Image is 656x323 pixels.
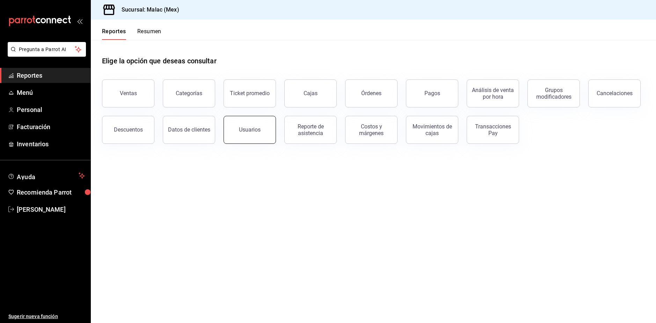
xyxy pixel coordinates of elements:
[8,313,85,320] span: Sugerir nueva función
[102,56,217,66] h1: Elige la opción que deseas consultar
[467,116,519,144] button: Transacciones Pay
[230,90,270,97] div: Ticket promedio
[304,89,318,98] div: Cajas
[284,116,337,144] button: Reporte de asistencia
[424,90,440,97] div: Pagos
[17,122,85,132] span: Facturación
[102,79,154,107] button: Ventas
[17,188,85,197] span: Recomienda Parrot
[532,87,575,100] div: Grupos modificadores
[120,90,137,97] div: Ventas
[17,105,85,114] span: Personal
[345,116,398,144] button: Costos y márgenes
[17,88,85,97] span: Menú
[410,123,454,136] div: Movimientos de cajas
[102,28,126,40] button: Reportes
[224,116,276,144] button: Usuarios
[19,46,75,53] span: Pregunta a Parrot AI
[5,51,86,58] a: Pregunta a Parrot AI
[163,116,215,144] button: Datos de clientes
[114,126,143,133] div: Descuentos
[467,79,519,107] button: Análisis de venta por hora
[17,205,85,214] span: [PERSON_NAME]
[284,79,337,107] a: Cajas
[471,87,515,100] div: Análisis de venta por hora
[8,42,86,57] button: Pregunta a Parrot AI
[224,79,276,107] button: Ticket promedio
[17,171,76,180] span: Ayuda
[77,18,82,24] button: open_drawer_menu
[163,79,215,107] button: Categorías
[527,79,580,107] button: Grupos modificadores
[102,116,154,144] button: Descuentos
[137,28,161,40] button: Resumen
[176,90,202,97] div: Categorías
[17,71,85,80] span: Reportes
[406,116,458,144] button: Movimientos de cajas
[102,28,161,40] div: navigation tabs
[289,123,332,136] div: Reporte de asistencia
[350,123,393,136] div: Costos y márgenes
[168,126,210,133] div: Datos de clientes
[345,79,398,107] button: Órdenes
[597,90,633,97] div: Cancelaciones
[116,6,179,14] h3: Sucursal: Malac (Mex)
[406,79,458,107] button: Pagos
[471,123,515,136] div: Transacciones Pay
[588,79,641,107] button: Cancelaciones
[361,90,381,97] div: Órdenes
[17,139,85,149] span: Inventarios
[239,126,261,133] div: Usuarios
